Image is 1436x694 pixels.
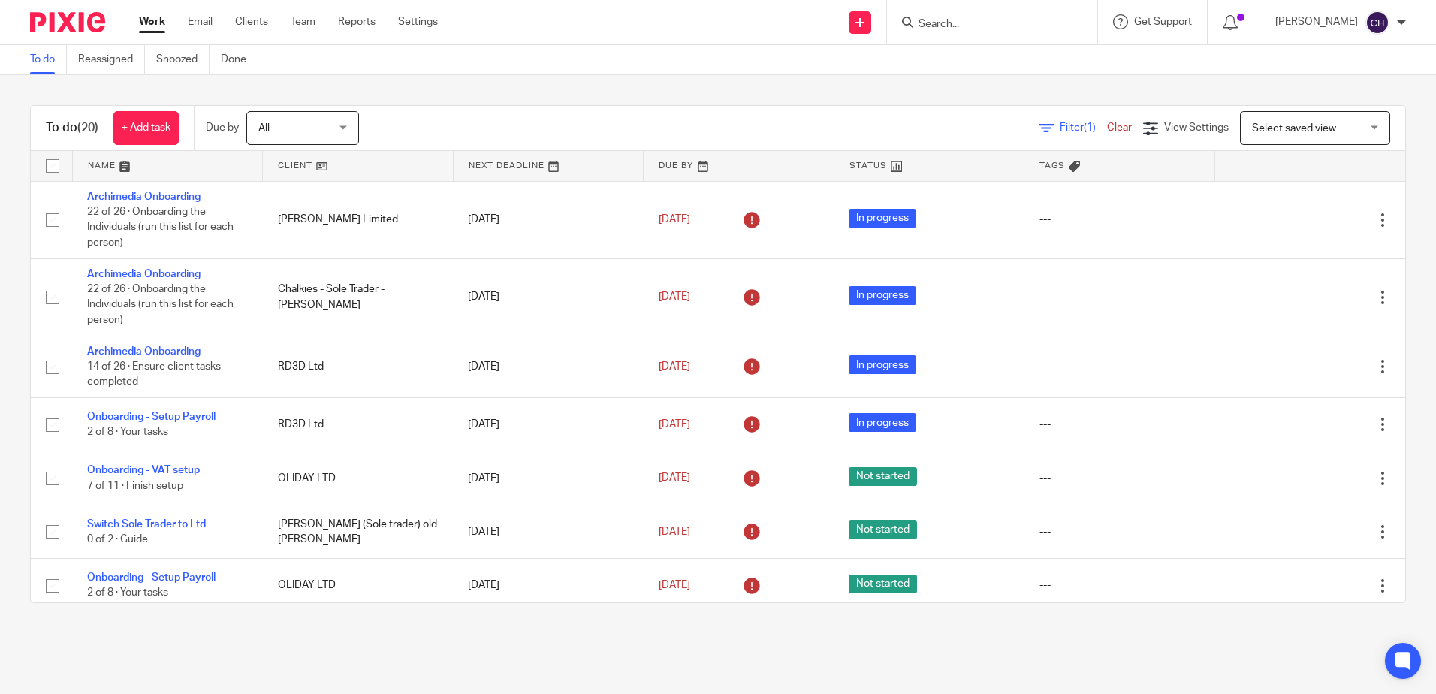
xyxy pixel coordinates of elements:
span: [DATE] [659,473,690,484]
div: --- [1039,471,1200,486]
h1: To do [46,120,98,136]
a: Archimedia Onboarding [87,192,201,202]
td: [PERSON_NAME] (Sole trader) old [PERSON_NAME] [263,505,454,558]
img: svg%3E [1365,11,1389,35]
span: In progress [849,355,916,374]
p: [PERSON_NAME] [1275,14,1358,29]
td: [DATE] [453,451,644,505]
a: + Add task [113,111,179,145]
span: [DATE] [659,419,690,430]
a: Onboarding - Setup Payroll [87,412,216,422]
a: Work [139,14,165,29]
span: [DATE] [659,527,690,537]
div: --- [1039,212,1200,227]
a: To do [30,45,67,74]
span: Tags [1039,161,1065,170]
a: Reassigned [78,45,145,74]
td: [PERSON_NAME] Limited [263,181,454,258]
span: Filter [1060,122,1107,133]
a: Archimedia Onboarding [87,346,201,357]
div: --- [1039,578,1200,593]
span: [DATE] [659,361,690,372]
div: --- [1039,359,1200,374]
td: RD3D Ltd [263,336,454,397]
td: RD3D Ltd [263,398,454,451]
span: All [258,123,270,134]
span: Not started [849,520,917,539]
span: 0 of 2 · Guide [87,534,148,545]
span: 22 of 26 · Onboarding the Individuals (run this list for each person) [87,207,234,248]
td: [DATE] [453,398,644,451]
a: Switch Sole Trader to Ltd [87,519,206,530]
span: 14 of 26 · Ensure client tasks completed [87,361,221,388]
span: [DATE] [659,291,690,302]
span: 2 of 8 · Your tasks [87,588,168,599]
span: Not started [849,575,917,593]
a: Done [221,45,258,74]
td: OLIDAY LTD [263,559,454,612]
span: [DATE] [659,214,690,225]
a: Clients [235,14,268,29]
input: Search [917,18,1052,32]
a: Settings [398,14,438,29]
td: [DATE] [453,559,644,612]
img: Pixie [30,12,105,32]
td: [DATE] [453,336,644,397]
span: 7 of 11 · Finish setup [87,481,183,491]
div: --- [1039,417,1200,432]
span: (20) [77,122,98,134]
span: 22 of 26 · Onboarding the Individuals (run this list for each person) [87,284,234,325]
span: In progress [849,209,916,228]
span: (1) [1084,122,1096,133]
span: In progress [849,413,916,432]
td: Chalkies - Sole Trader - [PERSON_NAME] [263,258,454,336]
a: Archimedia Onboarding [87,269,201,279]
span: In progress [849,286,916,305]
a: Reports [338,14,376,29]
a: Email [188,14,213,29]
td: OLIDAY LTD [263,451,454,505]
span: Get Support [1134,17,1192,27]
span: [DATE] [659,580,690,590]
span: Not started [849,467,917,486]
a: Clear [1107,122,1132,133]
td: [DATE] [453,258,644,336]
span: View Settings [1164,122,1229,133]
a: Snoozed [156,45,210,74]
p: Due by [206,120,239,135]
div: --- [1039,289,1200,304]
a: Team [291,14,315,29]
a: Onboarding - VAT setup [87,465,200,475]
span: 2 of 8 · Your tasks [87,427,168,437]
td: [DATE] [453,181,644,258]
a: Onboarding - Setup Payroll [87,572,216,583]
td: [DATE] [453,505,644,558]
span: Select saved view [1252,123,1336,134]
div: --- [1039,524,1200,539]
